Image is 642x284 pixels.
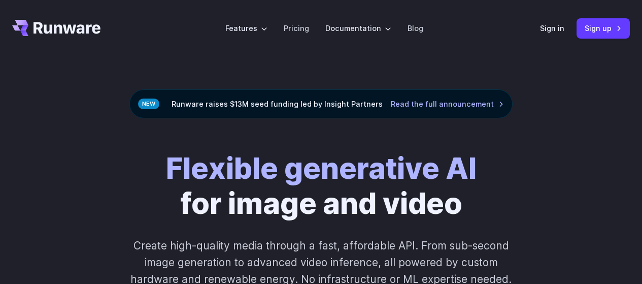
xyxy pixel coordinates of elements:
a: Blog [408,22,423,34]
a: Read the full announcement [391,98,504,110]
div: Runware raises $13M seed funding led by Insight Partners [129,89,513,118]
a: Go to / [12,20,100,36]
label: Features [225,22,267,34]
label: Documentation [325,22,391,34]
a: Sign up [577,18,630,38]
a: Sign in [540,22,564,34]
strong: Flexible generative AI [166,150,477,186]
h1: for image and video [166,151,477,221]
a: Pricing [284,22,309,34]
